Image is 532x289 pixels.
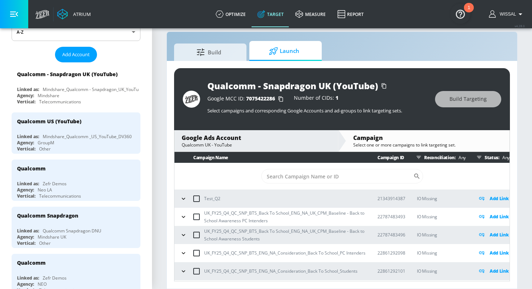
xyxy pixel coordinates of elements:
[499,154,510,161] p: Any
[246,95,275,102] span: 7075422286
[477,231,510,239] div: Add Link
[12,160,140,201] div: QualcommLinked as:Zefr DemosAgency:Neo LAVertical:Telecommunications
[12,207,140,248] div: Qualcomm SnapdragonLinked as:Qualcomm Snapdragon DNUAgency:Mindshare UKVertical:Other
[515,24,525,28] span: v 4.28.0
[332,1,370,27] a: Report
[17,240,35,246] div: Vertical:
[55,47,97,62] button: Add Account
[490,231,509,239] p: Add Link
[490,194,509,203] p: Add Link
[182,142,331,148] div: Qualcomm UK - YouTube
[261,169,423,183] div: Search CID Name or Number
[207,95,287,103] div: Google MCC ID:
[366,152,405,163] th: Campaign ID
[17,187,34,193] div: Agency:
[490,212,509,221] p: Add Link
[181,44,236,61] span: Build
[17,71,118,78] div: Qualcomm - Snapdragon UK (YouTube)
[477,249,510,257] div: Add Link
[377,249,405,257] p: 22861292098
[17,181,39,187] div: Linked as:
[43,181,67,187] div: Zefr Demos
[17,86,39,92] div: Linked as:
[43,133,132,140] div: Mindshare_Qualcomm _US_YouTube_DV360
[38,187,52,193] div: Neo LA
[207,80,378,92] div: Qualcomm - Snapdragon UK (YouTube)
[39,99,81,105] div: Telecommunications
[207,107,428,114] p: Select campaigns and corresponding Google Accounts and ad-groups to link targeting sets.
[38,140,54,146] div: GroupM
[17,133,39,140] div: Linked as:
[174,130,338,152] div: Google Ads AccountQualcomm UK - YouTube
[335,94,338,101] span: 1
[474,152,510,163] div: Status:
[417,231,466,239] p: IO Missing
[17,140,34,146] div: Agency:
[174,152,366,163] th: Campaign Name
[377,231,405,239] p: 22787483496
[70,11,91,17] div: Atrium
[377,267,405,275] p: 22861292101
[182,134,331,142] div: Google Ads Account
[261,169,413,183] input: Search Campaign Name or ID
[12,65,140,107] div: Qualcomm - Snapdragon UK (YouTube)Linked as:Mindshare_Qualcomm - Snapdragon_UK_YouTube_GoogleAdsA...
[477,194,510,203] div: Add Link
[204,249,366,257] p: UK_FY25_Q4_QC_SNP_BTS_ENG_NA_Consideration_Back To School_PC Intenders
[38,281,47,287] div: NEO
[39,240,51,246] div: Other
[252,1,290,27] a: Target
[39,146,51,152] div: Other
[17,193,35,199] div: Vertical:
[456,154,466,161] p: Any
[57,9,91,20] a: Atrium
[377,213,405,220] p: 22787483493
[17,212,78,219] div: Qualcomm Snapdragon
[12,23,140,41] div: A-Z
[210,1,252,27] a: optimize
[17,275,39,281] div: Linked as:
[17,165,46,172] div: Qualcomm
[413,152,466,163] div: Reconciliation:
[38,92,59,99] div: Mindshare
[497,12,516,17] span: login as: wissal.elhaddaoui@zefr.com
[417,267,466,275] p: IO Missing
[290,1,332,27] a: measure
[377,195,405,202] p: 21343914387
[477,212,510,221] div: Add Link
[417,212,466,221] p: IO Missing
[489,10,525,18] button: Wissal
[17,259,46,266] div: Qualcomm
[417,249,466,257] p: IO Missing
[490,267,509,275] p: Add Link
[12,112,140,154] div: Qualcomm US (YouTube)Linked as:Mindshare_Qualcomm _US_YouTube_DV360Agency:GroupMVertical:Other
[294,95,338,103] div: Number of CIDs:
[17,234,34,240] div: Agency:
[17,228,39,234] div: Linked as:
[204,195,220,202] p: Test_Q2
[38,234,66,240] div: Mindshare UK
[468,8,470,17] div: 1
[17,99,35,105] div: Vertical:
[450,4,470,24] button: Open Resource Center, 1 new notification
[353,142,502,148] div: Select one or more campaigns to link targeting set.
[39,193,81,199] div: Telecommunications
[17,146,35,152] div: Vertical:
[417,194,466,203] p: IO Missing
[17,92,34,99] div: Agency:
[17,281,34,287] div: Agency:
[204,209,366,224] p: UK_FY25_Q4_QC_SNP_BTS_Back To School_ENG_NA_UK_CPM_Baseline - Back to School Awareness PC Intenders
[257,42,312,60] span: Launch
[477,267,510,275] div: Add Link
[62,50,90,59] span: Add Account
[17,118,81,125] div: Qualcomm US (YouTube)
[43,86,168,92] div: Mindshare_Qualcomm - Snapdragon_UK_YouTube_GoogleAds
[43,228,101,234] div: Qualcomm Snapdragon DNU
[353,134,502,142] div: Campaign
[43,275,67,281] div: Zefr Demos
[204,267,358,275] p: UK_FY25_Q4_QC_SNP_BTS_ENG_NA_Consideration_Back To School_Students
[204,227,366,243] p: UK_FY25_Q4_QC_SNP_BTS_Back To School_ENG_NA_UK_CPM_Baseline - Back to School Awareness Students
